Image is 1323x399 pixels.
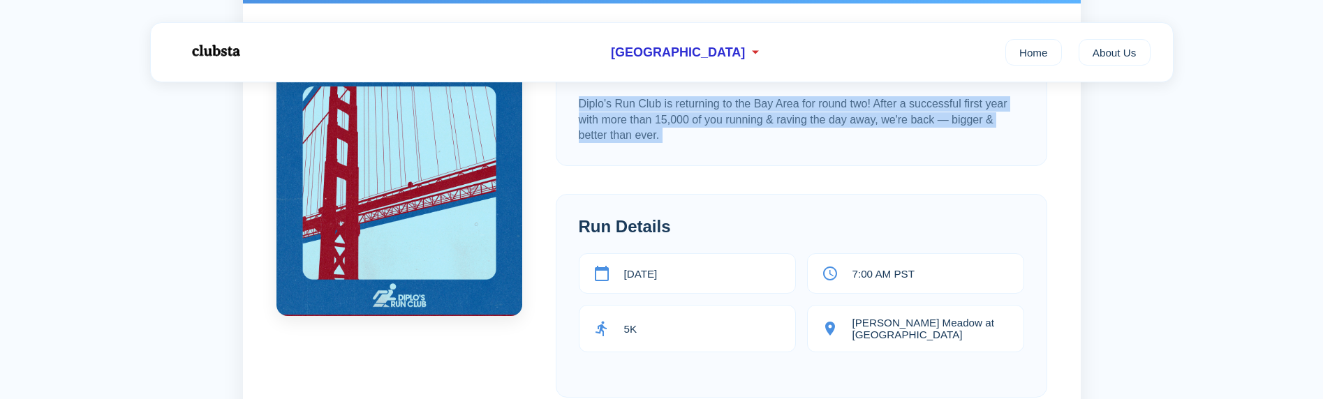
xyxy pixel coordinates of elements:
[579,217,1024,236] h2: Run Details
[276,37,522,316] img: Diplo's Run Club San Francisco
[624,268,658,280] span: [DATE]
[852,268,915,280] span: 7:00 AM PST
[611,45,745,60] span: [GEOGRAPHIC_DATA]
[173,33,257,68] img: Logo
[1079,39,1151,66] a: About Us
[579,96,1024,143] p: Diplo's Run Club is returning to the Bay Area for round two! After a successful first year with m...
[1005,39,1062,66] a: Home
[852,317,1010,340] span: [PERSON_NAME] Meadow at [GEOGRAPHIC_DATA]
[624,323,637,335] span: 5K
